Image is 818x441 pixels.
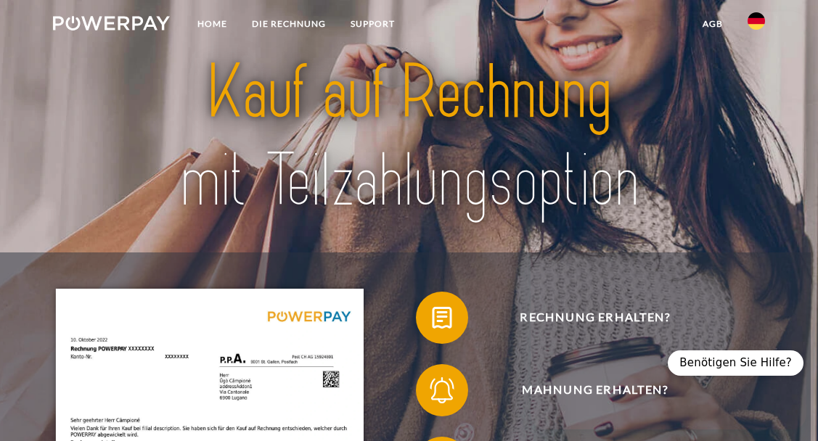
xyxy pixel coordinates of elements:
[531,12,806,429] iframe: Messaging-Fenster
[53,16,170,30] img: logo-powerpay-white.svg
[416,292,756,344] button: Rechnung erhalten?
[690,11,735,37] a: agb
[240,11,338,37] a: DIE RECHNUNG
[426,302,459,334] img: qb_bill.svg
[397,361,774,419] a: Mahnung erhalten?
[125,44,693,229] img: title-powerpay_de.svg
[416,364,756,416] button: Mahnung erhalten?
[185,11,240,37] a: Home
[397,289,774,347] a: Rechnung erhalten?
[338,11,407,37] a: SUPPORT
[426,374,459,407] img: qb_bell.svg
